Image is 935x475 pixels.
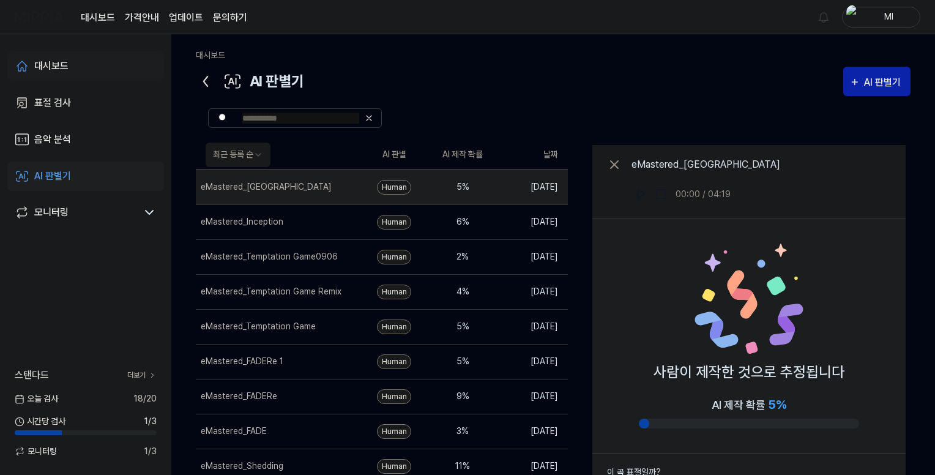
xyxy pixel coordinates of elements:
div: 00:00 / 04:19 [676,188,731,201]
div: 5 % [438,181,487,193]
img: Search [218,113,228,123]
span: 18 / 20 [133,392,157,405]
a: 더보기 [127,370,157,381]
div: eMastered_FADERe [201,390,277,403]
span: 모니터링 [15,445,57,458]
div: 9 % [438,390,487,403]
div: Human [377,285,411,299]
img: stop [655,188,667,200]
div: Human [377,180,411,195]
div: eMastered_[GEOGRAPHIC_DATA] [631,157,780,172]
div: AI 판별기 [864,75,904,91]
a: 대시보드 [196,50,225,60]
a: 대시보드 [81,10,115,25]
div: AI 판별기 [196,67,304,96]
div: Human [377,250,411,264]
img: play [635,188,647,200]
div: 모니터링 [34,205,69,220]
td: [DATE] [497,204,568,239]
div: Human [377,424,411,439]
button: 가격안내 [125,10,159,25]
span: 스탠다드 [15,368,49,383]
div: eMastered_Inception [201,215,283,228]
th: AI 제작 확률 [428,140,497,170]
img: profile [846,5,861,29]
div: Human [377,354,411,369]
span: 1 / 3 [144,445,157,458]
div: eMastered_FADE [201,425,267,438]
div: Human [377,215,411,230]
span: 1 / 3 [144,415,157,428]
span: 5 % [768,397,786,412]
img: 알림 [816,10,831,24]
button: profileMl [842,7,920,28]
th: 날짜 [497,140,568,170]
div: eMastered_Temptation Game [201,320,316,333]
div: 4 % [438,285,487,298]
div: 대시보드 [34,59,69,73]
div: eMastered_Temptation Game0906 [201,250,338,263]
div: Ml [865,10,912,23]
td: [DATE] [497,414,568,449]
div: 5 % [438,320,487,333]
a: 문의하기 [213,10,247,25]
div: eMastered_Shedding [201,460,283,473]
div: 2 % [438,250,487,263]
div: AI 제작 확률 [712,395,786,414]
td: [DATE] [497,239,568,274]
div: eMastered_[GEOGRAPHIC_DATA] [201,181,332,193]
button: AI 판별기 [843,67,911,96]
a: 표절 검사 [7,88,164,118]
span: 시간당 검사 [15,415,65,428]
div: 6 % [438,215,487,228]
div: Human [377,389,411,404]
div: 5 % [438,355,487,368]
div: AI 판별기 [34,169,71,184]
div: 표절 검사 [34,95,71,110]
div: 11 % [438,460,487,473]
th: AI 판별 [360,140,428,170]
div: Human [377,459,411,474]
div: 3 % [438,425,487,438]
td: [DATE] [497,309,568,344]
a: 모니터링 [15,205,137,220]
span: 오늘 검사 [15,392,58,405]
a: 음악 분석 [7,125,164,154]
div: eMastered_FADERe 1 [201,355,283,368]
p: 사람이 제작한 것으로 추정됩니다 [654,361,844,383]
a: 대시보드 [7,51,164,81]
div: Human [377,320,411,334]
a: AI 판별기 [7,162,164,191]
img: Human [694,244,804,354]
td: [DATE] [497,170,568,204]
td: [DATE] [497,344,568,379]
div: eMastered_Temptation Game Remix [201,285,341,298]
td: [DATE] [497,274,568,309]
div: 음악 분석 [34,132,71,147]
a: 업데이트 [169,10,203,25]
td: [DATE] [497,379,568,414]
